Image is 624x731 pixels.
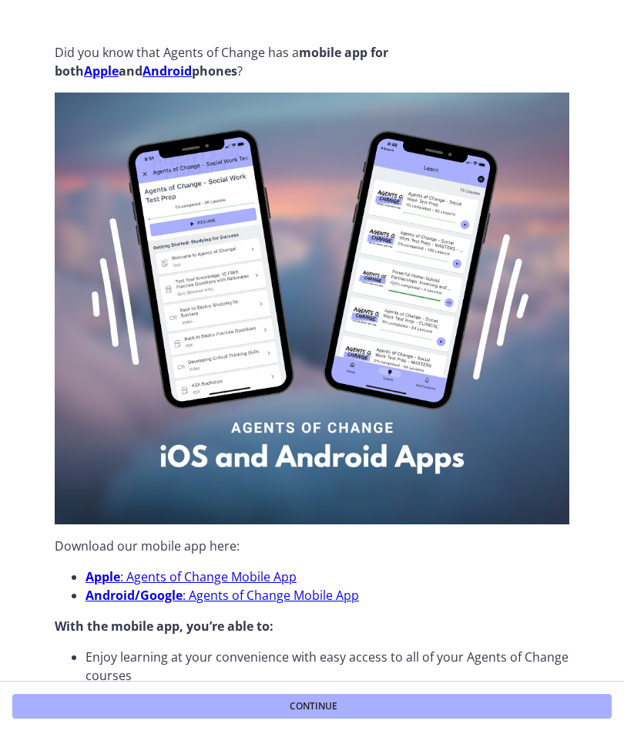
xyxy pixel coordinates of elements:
img: Agents_of_Change_Mobile_App_Now_Available!.png [55,93,569,524]
strong: Apple [86,568,120,585]
p: Download our mobile app here: [55,537,569,555]
strong: phones [192,62,237,79]
a: Apple [84,62,119,79]
strong: and [119,62,143,79]
strong: Android/Google [86,587,183,604]
strong: With the mobile app, you’re able to: [55,618,273,635]
button: Continue [12,694,612,719]
a: Android [143,62,192,79]
span: Continue [290,700,337,712]
li: Enjoy learning at your convenience with easy access to all of your Agents of Change courses [86,648,569,685]
a: Android/Google: Agents of Change Mobile App [86,587,359,604]
a: Apple: Agents of Change Mobile App [86,568,297,585]
p: Did you know that Agents of Change has a ? [55,43,569,80]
